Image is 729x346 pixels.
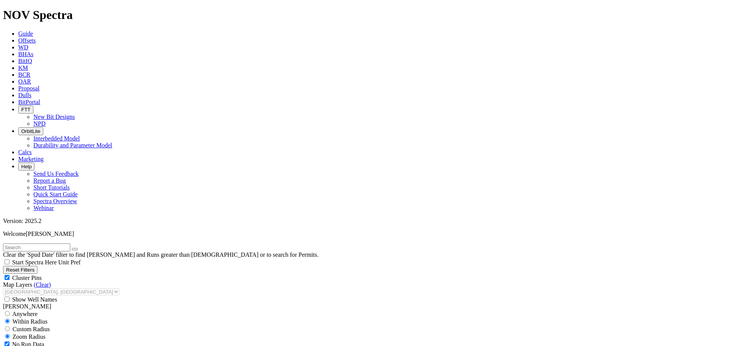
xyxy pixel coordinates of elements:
[12,311,38,317] span: Anywhere
[3,266,38,274] button: Reset Filters
[3,243,70,251] input: Search
[3,8,726,22] h1: NOV Spectra
[33,184,70,191] a: Short Tutorials
[33,171,79,177] a: Send Us Feedback
[18,106,33,114] button: FTT
[18,78,31,85] a: OAR
[18,163,35,171] button: Help
[18,51,33,57] a: BHAs
[18,37,36,44] a: Offsets
[18,156,44,162] a: Marketing
[18,71,30,78] a: BCR
[3,251,319,258] span: Clear the 'Spud Date' filter to find [PERSON_NAME] and Runs greater than [DEMOGRAPHIC_DATA] or to...
[34,281,51,288] a: (Clear)
[18,99,40,105] a: BitPortal
[13,326,50,332] span: Custom Radius
[3,281,32,288] span: Map Layers
[33,191,77,197] a: Quick Start Guide
[33,177,66,184] a: Report a Bug
[18,92,32,98] a: Dulls
[18,58,32,64] a: BitIQ
[3,218,726,224] div: Version: 2025.2
[5,259,9,264] input: Start Spectra Here
[18,85,39,92] a: Proposal
[18,65,28,71] a: KM
[13,333,46,340] span: Zoom Radius
[58,259,80,265] span: Unit Pref
[33,120,46,127] a: NPD
[18,30,33,37] a: Guide
[26,231,74,237] span: [PERSON_NAME]
[18,127,43,135] button: OrbitLite
[33,114,75,120] a: New Bit Designs
[33,142,112,149] a: Durability and Parameter Model
[12,296,57,303] span: Show Well Names
[12,275,42,281] span: Cluster Pins
[18,149,32,155] a: Calcs
[12,259,57,265] span: Start Spectra Here
[21,128,40,134] span: OrbitLite
[13,318,47,325] span: Within Radius
[21,164,32,169] span: Help
[33,198,77,204] a: Spectra Overview
[33,205,54,211] a: Webinar
[33,135,80,142] a: Interbedded Model
[21,107,30,112] span: FTT
[18,44,28,51] a: WD
[3,303,726,310] div: [PERSON_NAME]
[3,231,726,237] p: Welcome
